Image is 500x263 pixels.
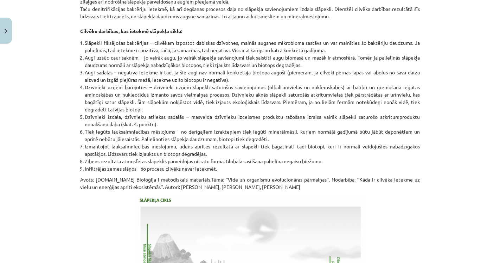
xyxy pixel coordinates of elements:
li: Dzīvnieki uzņem barojoties – dzīvnieki uzņem slāpekli saturošus savienojumus (olbaltumvielas un n... [85,84,420,113]
li: Izmantojot lauksaimniecības mēslojumu, ūdens aprites rezultātā ar slāpekli tiek bagātināti tādi b... [85,143,420,158]
p: Avots: [DOMAIN_NAME] Bioloģija I metodiskais materiāls.Tēma: ’’Vide un organismu evolucionāras pā... [80,176,420,191]
li: Augi uzsūc caur saknēm – jo vairāk augu, jo vairāk slāpekļa savienojumi tiek saistīti augu biomas... [85,54,420,69]
img: icon-close-lesson-0947bae3869378f0d4975bcd49f059093ad1ed9edebbc8119c70593378902aed.svg [5,29,7,33]
li: Tiek iegūts lauksaimniecības mēslojums – no derīgajiem izrakteņiem tiek iegūti minerālmēsli, kuri... [85,128,420,143]
li: Infiltrējas zemes slāņos – šo procesu cilvēks nevar ietekmēt. [85,165,420,172]
li: Zibens rezultātā atmosfēras slāpeklis pārveidojas nitrātu formā. Globālā sasilšana palielina nega... [85,158,420,165]
li: Augi sadalās – negatīva ietekme ir tad, ja šie augi nav normāli konkrētajā biotopā augoši (piemēr... [85,69,420,84]
strong: Cilvēku darbības, kas ietekmē slāpekļa ciklu: [80,28,182,34]
li: Slāpekli fiksējošas baktērijas – cilvēkam izpostot dabiskas dzīvotnes, mainās augsnes mikrobioma ... [85,39,420,54]
li: Dzīvnieki izdala, dzīvnieku atliekas sadalās – masveida dzīvnieku izcelsmes produktu ražošana izr... [85,113,420,128]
